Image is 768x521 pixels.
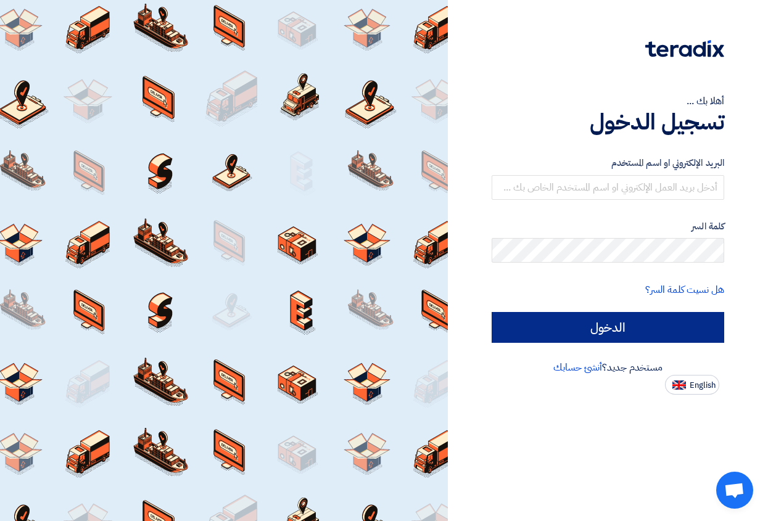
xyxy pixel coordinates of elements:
input: الدخول [492,312,724,343]
img: Teradix logo [645,40,724,57]
button: English [665,375,719,395]
a: هل نسيت كلمة السر؟ [645,282,724,297]
div: Open chat [716,472,753,509]
label: كلمة السر [492,219,724,234]
label: البريد الإلكتروني او اسم المستخدم [492,156,724,170]
a: أنشئ حسابك [553,360,602,375]
h1: تسجيل الدخول [492,109,724,136]
div: مستخدم جديد؟ [492,360,724,375]
input: أدخل بريد العمل الإلكتروني او اسم المستخدم الخاص بك ... [492,175,724,200]
img: en-US.png [672,380,686,390]
div: أهلا بك ... [492,94,724,109]
span: English [690,381,716,390]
